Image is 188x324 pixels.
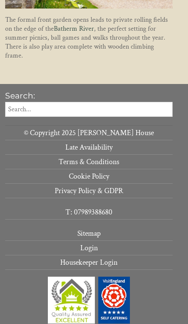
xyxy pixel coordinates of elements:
[5,255,173,270] a: Housekeeper Login
[5,91,173,101] h3: Search:
[54,24,94,33] a: Batherm River
[5,226,173,241] a: Sitemap
[5,140,173,155] a: Late Availability
[98,277,130,324] img: Visit England - Self Catering - 5 Star Award
[5,15,173,60] p: The formal front garden opens leads to private rolling fields on the edge of the , the perfect se...
[5,169,173,184] a: Cookie Policy
[5,102,173,117] input: Search...
[5,184,173,198] a: Privacy Policy & GDPR
[5,155,173,169] a: Terms & Conditions
[48,277,95,324] img: Sleeps12.com - Quality Assured - 5 Star Excellent Award
[5,205,173,220] a: T: 07989388680
[5,126,173,140] a: © Copyright 2025 [PERSON_NAME] House
[5,241,173,255] a: Login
